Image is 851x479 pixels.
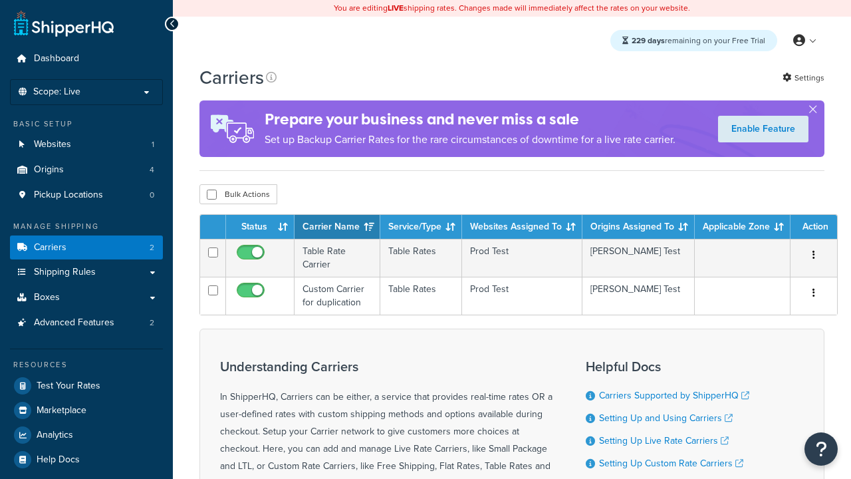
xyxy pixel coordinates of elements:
[295,239,380,277] td: Table Rate Carrier
[150,190,154,201] span: 0
[37,454,80,466] span: Help Docs
[150,317,154,329] span: 2
[582,215,695,239] th: Origins Assigned To: activate to sort column ascending
[599,411,733,425] a: Setting Up and Using Carriers
[462,239,582,277] td: Prod Test
[199,65,264,90] h1: Carriers
[295,215,380,239] th: Carrier Name: activate to sort column ascending
[33,86,80,98] span: Scope: Live
[10,311,163,335] li: Advanced Features
[10,423,163,447] a: Analytics
[10,132,163,157] a: Websites 1
[226,215,295,239] th: Status: activate to sort column ascending
[610,30,777,51] div: remaining on your Free Trial
[10,260,163,285] a: Shipping Rules
[10,448,163,472] a: Help Docs
[34,139,71,150] span: Websites
[10,158,163,182] a: Origins 4
[582,239,695,277] td: [PERSON_NAME] Test
[10,359,163,371] div: Resources
[10,158,163,182] li: Origins
[295,277,380,315] td: Custom Carrier for duplication
[380,239,462,277] td: Table Rates
[790,215,837,239] th: Action
[10,311,163,335] a: Advanced Features 2
[695,215,790,239] th: Applicable Zone: activate to sort column ascending
[10,285,163,310] a: Boxes
[199,184,277,204] button: Bulk Actions
[462,215,582,239] th: Websites Assigned To: activate to sort column ascending
[37,430,73,441] span: Analytics
[34,53,79,65] span: Dashboard
[150,242,154,253] span: 2
[10,183,163,208] li: Pickup Locations
[10,221,163,232] div: Manage Shipping
[37,381,100,392] span: Test Your Rates
[10,374,163,398] a: Test Your Rates
[388,2,404,14] b: LIVE
[586,359,759,374] h3: Helpful Docs
[220,359,552,374] h3: Understanding Carriers
[14,10,114,37] a: ShipperHQ Home
[152,139,154,150] span: 1
[462,277,582,315] td: Prod Test
[34,242,66,253] span: Carriers
[582,277,695,315] td: [PERSON_NAME] Test
[150,164,154,176] span: 4
[34,190,103,201] span: Pickup Locations
[599,456,743,470] a: Setting Up Custom Rate Carriers
[10,236,163,260] li: Carriers
[10,236,163,260] a: Carriers 2
[632,35,665,47] strong: 229 days
[265,108,675,130] h4: Prepare your business and never miss a sale
[718,116,808,142] a: Enable Feature
[37,405,86,416] span: Marketplace
[34,317,114,329] span: Advanced Features
[783,69,824,87] a: Settings
[10,399,163,422] a: Marketplace
[380,215,462,239] th: Service/Type: activate to sort column ascending
[10,132,163,157] li: Websites
[34,292,60,303] span: Boxes
[34,164,64,176] span: Origins
[599,389,749,402] a: Carriers Supported by ShipperHQ
[380,277,462,315] td: Table Rates
[10,183,163,208] a: Pickup Locations 0
[199,100,265,157] img: ad-rules-rateshop-fe6ec290ccb7230408bd80ed9643f0289d75e0ffd9eb532fc0e269fcd187b520.png
[599,434,729,448] a: Setting Up Live Rate Carriers
[34,267,96,278] span: Shipping Rules
[265,130,675,149] p: Set up Backup Carrier Rates for the rare circumstances of downtime for a live rate carrier.
[10,118,163,130] div: Basic Setup
[804,432,838,466] button: Open Resource Center
[10,47,163,71] a: Dashboard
